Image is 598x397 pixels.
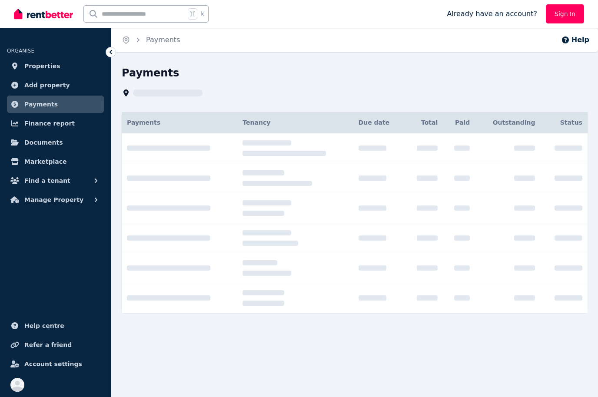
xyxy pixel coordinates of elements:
[24,175,70,186] span: Find a tenant
[7,96,104,113] a: Payments
[24,99,58,109] span: Payments
[7,172,104,189] button: Find a tenant
[24,80,70,90] span: Add property
[443,112,475,133] th: Paid
[405,112,443,133] th: Total
[24,156,66,167] span: Marketplace
[201,10,204,17] span: k
[24,118,75,129] span: Finance report
[475,112,540,133] th: Outstanding
[24,359,82,369] span: Account settings
[146,36,180,44] a: Payments
[127,119,160,126] span: Payments
[237,112,353,133] th: Tenancy
[353,112,405,133] th: Due date
[7,317,104,334] a: Help centre
[7,57,104,75] a: Properties
[7,191,104,208] button: Manage Property
[7,355,104,373] a: Account settings
[24,195,83,205] span: Manage Property
[7,76,104,94] a: Add property
[540,112,588,133] th: Status
[24,340,72,350] span: Refer a friend
[7,134,104,151] a: Documents
[7,153,104,170] a: Marketplace
[7,336,104,354] a: Refer a friend
[14,7,73,20] img: RentBetter
[24,137,63,148] span: Documents
[561,35,589,45] button: Help
[24,321,64,331] span: Help centre
[447,9,537,19] span: Already have an account?
[546,4,584,23] a: Sign In
[7,48,34,54] span: ORGANISE
[7,115,104,132] a: Finance report
[24,61,60,71] span: Properties
[122,66,179,80] h1: Payments
[111,28,190,52] nav: Breadcrumb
